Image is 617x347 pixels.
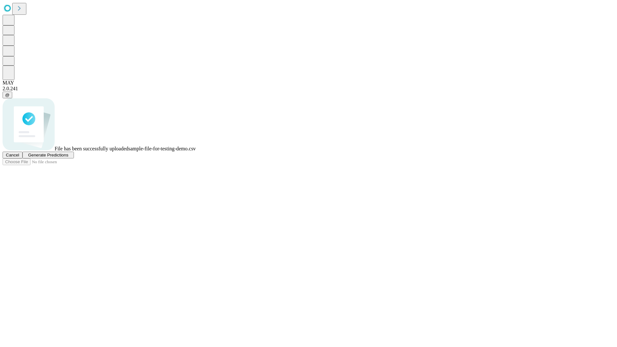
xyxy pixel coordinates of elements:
span: Cancel [6,153,19,157]
span: @ [5,93,10,97]
div: MAY [3,80,614,86]
div: 2.0.241 [3,86,614,92]
button: @ [3,92,12,98]
span: sample-file-for-testing-demo.csv [128,146,196,151]
span: Generate Predictions [28,153,68,157]
button: Cancel [3,152,22,158]
button: Generate Predictions [22,152,74,158]
span: File has been successfully uploaded [55,146,128,151]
